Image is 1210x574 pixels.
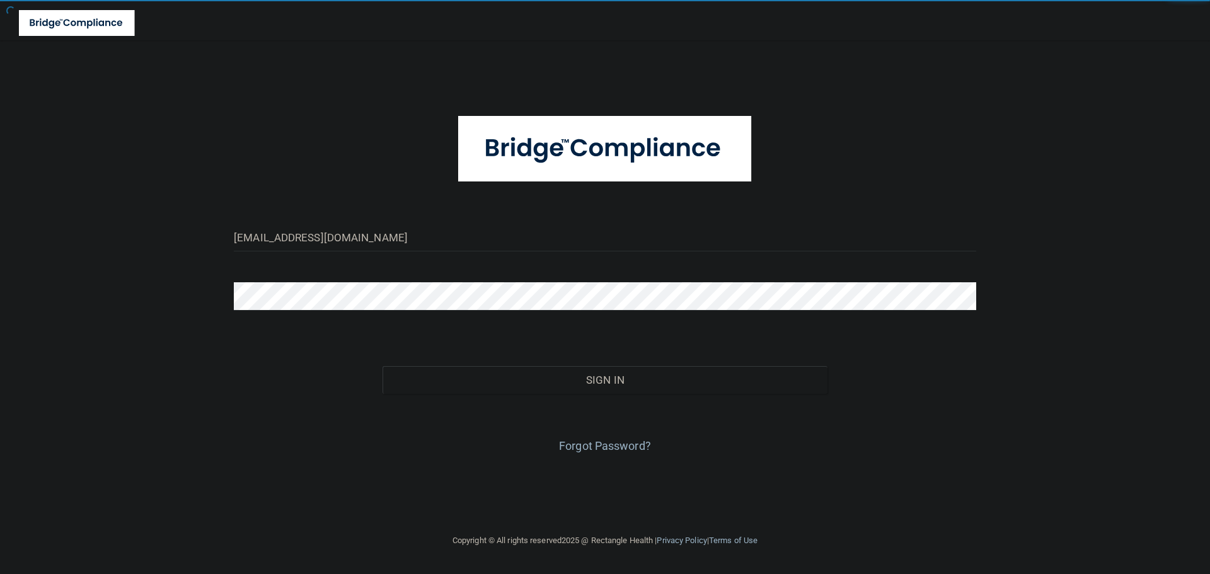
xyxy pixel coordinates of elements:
div: Copyright © All rights reserved 2025 @ Rectangle Health | | [375,520,835,561]
button: Sign In [383,366,828,394]
a: Terms of Use [709,536,758,545]
img: bridge_compliance_login_screen.278c3ca4.svg [19,10,135,36]
img: bridge_compliance_login_screen.278c3ca4.svg [458,116,752,181]
a: Privacy Policy [657,536,706,545]
a: Forgot Password? [559,439,651,452]
input: Email [234,223,976,251]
